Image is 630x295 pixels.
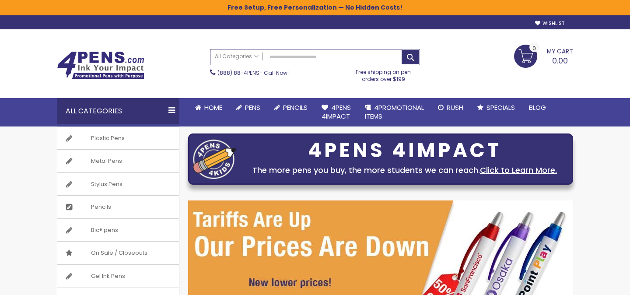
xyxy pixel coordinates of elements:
[229,98,267,117] a: Pens
[347,65,420,83] div: Free shipping on pen orders over $199
[532,44,536,53] span: 0
[552,55,568,66] span: 0.00
[82,196,120,218] span: Pencils
[365,103,424,121] span: 4PROMOTIONAL ITEMS
[82,173,131,196] span: Stylus Pens
[431,98,470,117] a: Rush
[283,103,308,112] span: Pencils
[241,141,568,160] div: 4PENS 4IMPACT
[57,173,179,196] a: Stylus Pens
[322,103,351,121] span: 4Pens 4impact
[480,165,557,176] a: Click to Learn More.
[57,98,179,124] div: All Categories
[529,103,546,112] span: Blog
[267,98,315,117] a: Pencils
[57,219,179,242] a: Bic® pens
[217,69,289,77] span: - Call Now!
[82,265,134,288] span: Gel Ink Pens
[57,196,179,218] a: Pencils
[204,103,222,112] span: Home
[57,150,179,172] a: Metal Pens
[486,103,515,112] span: Specials
[217,69,259,77] a: (888) 88-4PENS
[358,98,431,126] a: 4PROMOTIONALITEMS
[193,139,237,179] img: four_pen_logo.png
[470,98,522,117] a: Specials
[535,20,564,27] a: Wishlist
[315,98,358,126] a: 4Pens4impact
[82,150,131,172] span: Metal Pens
[514,45,573,67] a: 0.00 0
[57,242,179,264] a: On Sale / Closeouts
[210,49,263,64] a: All Categories
[245,103,260,112] span: Pens
[522,98,553,117] a: Blog
[188,98,229,117] a: Home
[57,127,179,150] a: Plastic Pens
[82,127,133,150] span: Plastic Pens
[57,51,144,79] img: 4Pens Custom Pens and Promotional Products
[57,265,179,288] a: Gel Ink Pens
[82,219,127,242] span: Bic® pens
[241,164,568,176] div: The more pens you buy, the more students we can reach.
[215,53,259,60] span: All Categories
[82,242,156,264] span: On Sale / Closeouts
[447,103,463,112] span: Rush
